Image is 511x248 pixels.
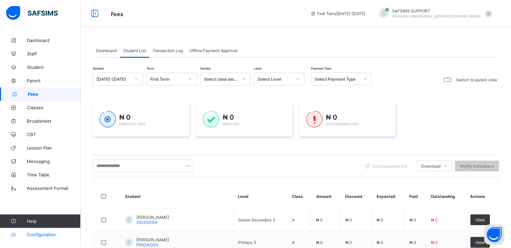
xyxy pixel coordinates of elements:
[189,48,238,53] span: Offline Payment Approval
[96,48,117,53] span: Dashboard
[150,77,184,82] div: First Term
[99,111,116,128] img: expected-1.03dd87d44185fb6c27cc9b2570c10499.svg
[287,184,311,209] th: Class
[123,48,146,53] span: Student List
[223,113,234,121] span: ₦ 0
[238,240,256,245] span: Primary 3
[315,77,359,82] div: Select Payment Type
[410,217,416,222] span: ₦ 0
[326,113,337,121] span: ₦ 0
[392,14,480,18] span: [PERSON_NAME][EMAIL_ADDRESS][DOMAIN_NAME]
[475,240,485,245] span: View
[233,184,287,209] th: Level
[200,67,211,70] span: Section
[204,77,238,82] div: Select class section
[292,217,295,222] span: A
[111,11,123,17] span: Fees
[373,164,408,169] span: Send payment link
[27,105,81,110] span: Classes
[371,184,404,209] th: Expected
[136,215,169,220] span: [PERSON_NAME]
[238,217,275,222] span: Senior Secondary 2
[326,122,359,126] span: Outstanding Fees
[311,184,340,209] th: Amount
[27,218,80,224] span: Help
[475,217,485,222] span: View
[377,240,383,245] span: ₦ 0
[292,240,295,245] span: A
[120,184,233,209] th: Student
[421,164,440,169] span: Download
[254,67,261,70] span: Level
[310,11,365,16] span: session/term information
[27,232,80,237] span: Configuration
[316,217,323,222] span: ₦ 0
[93,67,104,70] span: Session
[345,240,352,245] span: ₦ 0
[27,172,81,177] span: Time Table
[27,145,81,151] span: Lesson Plan
[146,67,154,70] span: Term
[27,65,81,70] span: Student
[27,78,81,83] span: Parent
[484,224,504,245] button: Open asap
[345,217,352,222] span: ₦ 0
[223,122,239,126] span: Paid Fees
[460,164,494,169] span: Notify Defaulters
[465,184,499,209] th: Actions
[27,159,81,164] span: Messaging
[372,8,495,19] div: SAFSIMSSUPPORT
[96,77,131,82] div: [DATE]-[DATE]
[426,184,465,209] th: Outstanding
[258,77,292,82] div: Select Level
[28,91,81,97] span: Fees
[431,240,438,245] span: ₦ 0
[136,242,158,247] span: PRI/24/005
[27,132,81,137] span: CBT
[431,217,438,222] span: ₦ 0
[119,122,145,126] span: Expected Fees
[203,111,219,128] img: paid-1.3eb1404cbcb1d3b736510a26bbfa3ccb.svg
[340,184,371,209] th: Discount
[377,217,383,222] span: ₦ 0
[136,237,169,242] span: [PERSON_NAME]
[404,184,426,209] th: Paid
[119,113,131,121] span: ₦ 0
[456,77,497,82] label: Switch to parent view
[27,51,81,56] span: Staff
[136,220,157,225] span: SS/25/004
[392,8,480,13] span: SAFSIMS SUPPORT
[27,118,81,124] span: Broadsheet
[27,38,81,43] span: Dashboard
[6,6,58,20] img: safsims
[311,67,331,70] span: Payment Type
[316,240,323,245] span: ₦ 0
[410,240,416,245] span: ₦ 0
[153,48,183,53] span: Transaction Log
[306,111,323,128] img: outstanding-1.146d663e52f09953f639664a84e30106.svg
[27,185,81,191] span: Assessment Format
